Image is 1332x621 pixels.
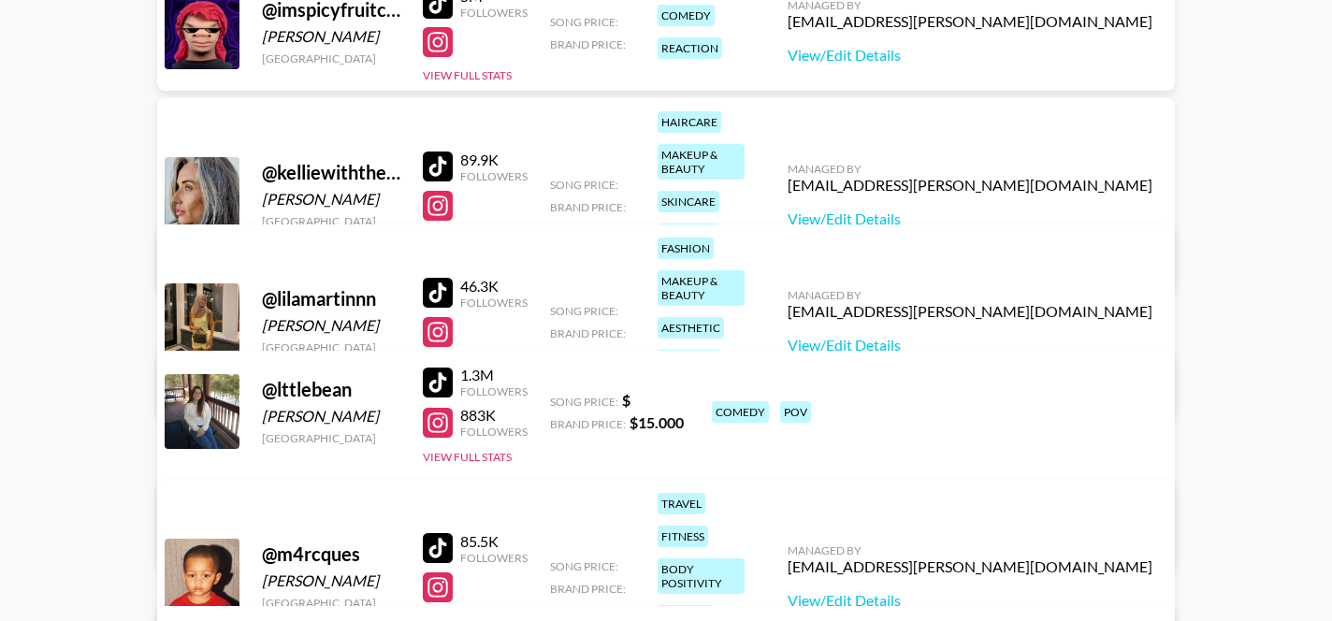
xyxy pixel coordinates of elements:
[788,302,1152,321] div: [EMAIL_ADDRESS][PERSON_NAME][DOMAIN_NAME]
[262,571,400,590] div: [PERSON_NAME]
[550,582,626,596] span: Brand Price:
[550,37,626,51] span: Brand Price:
[658,238,714,259] div: fashion
[780,401,811,423] div: pov
[550,559,618,573] span: Song Price:
[658,37,722,59] div: reaction
[262,190,400,209] div: [PERSON_NAME]
[262,51,400,65] div: [GEOGRAPHIC_DATA]
[788,557,1152,576] div: [EMAIL_ADDRESS][PERSON_NAME][DOMAIN_NAME]
[658,5,715,26] div: comedy
[658,111,721,133] div: haircare
[712,401,769,423] div: comedy
[262,340,400,354] div: [GEOGRAPHIC_DATA]
[658,224,719,245] div: lifestyle
[460,551,528,565] div: Followers
[423,68,512,82] button: View Full Stats
[460,169,528,183] div: Followers
[262,287,400,310] div: @ lilamartinnn
[788,336,1152,354] a: View/Edit Details
[460,366,528,384] div: 1.3M
[550,15,618,29] span: Song Price:
[788,288,1152,302] div: Managed By
[262,27,400,46] div: [PERSON_NAME]
[788,543,1152,557] div: Managed By
[630,413,684,431] strong: $ 15.000
[788,591,1152,610] a: View/Edit Details
[788,162,1152,176] div: Managed By
[550,326,626,340] span: Brand Price:
[788,12,1152,31] div: [EMAIL_ADDRESS][PERSON_NAME][DOMAIN_NAME]
[658,317,724,339] div: aesthetic
[658,350,721,371] div: haircare
[460,532,528,551] div: 85.5K
[262,596,400,610] div: [GEOGRAPHIC_DATA]
[460,296,528,310] div: Followers
[262,431,400,445] div: [GEOGRAPHIC_DATA]
[658,191,719,212] div: skincare
[550,178,618,192] span: Song Price:
[658,558,745,594] div: body positivity
[460,425,528,439] div: Followers
[460,151,528,169] div: 89.9K
[550,200,626,214] span: Brand Price:
[262,161,400,184] div: @ kelliewiththesilverhair
[460,406,528,425] div: 883K
[262,407,400,426] div: [PERSON_NAME]
[423,450,512,464] button: View Full Stats
[658,526,708,547] div: fitness
[788,46,1152,65] a: View/Edit Details
[622,391,630,409] strong: $
[788,209,1152,228] a: View/Edit Details
[460,6,528,20] div: Followers
[460,384,528,398] div: Followers
[550,395,618,409] span: Song Price:
[658,270,745,306] div: makeup & beauty
[262,378,400,401] div: @ lttlebean
[550,417,626,431] span: Brand Price:
[658,144,745,180] div: makeup & beauty
[788,176,1152,195] div: [EMAIL_ADDRESS][PERSON_NAME][DOMAIN_NAME]
[550,304,618,318] span: Song Price:
[658,493,705,514] div: travel
[262,214,400,228] div: [GEOGRAPHIC_DATA]
[262,542,400,566] div: @ m4rcques
[262,316,400,335] div: [PERSON_NAME]
[460,277,528,296] div: 46.3K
